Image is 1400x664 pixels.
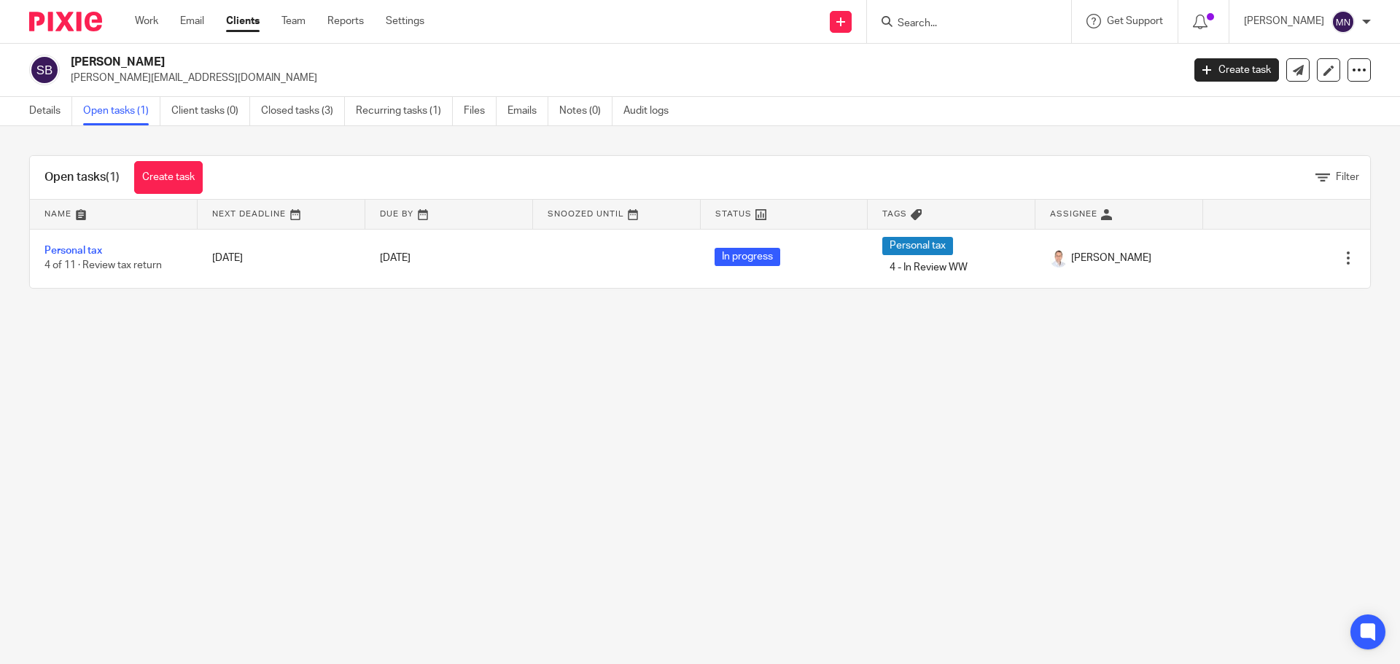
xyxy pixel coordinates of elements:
[715,210,752,218] span: Status
[559,97,612,125] a: Notes (0)
[715,248,780,266] span: In progress
[44,170,120,185] h1: Open tasks
[134,161,203,194] a: Create task
[44,246,102,256] a: Personal tax
[171,97,250,125] a: Client tasks (0)
[29,97,72,125] a: Details
[135,14,158,28] a: Work
[226,14,260,28] a: Clients
[507,97,548,125] a: Emails
[548,210,624,218] span: Snoozed Until
[180,14,204,28] a: Email
[1244,14,1324,28] p: [PERSON_NAME]
[623,97,680,125] a: Audit logs
[29,55,60,85] img: svg%3E
[83,97,160,125] a: Open tasks (1)
[882,237,953,255] span: Personal tax
[882,210,907,218] span: Tags
[44,261,162,271] span: 4 of 11 · Review tax return
[71,55,952,70] h2: [PERSON_NAME]
[71,71,1172,85] p: [PERSON_NAME][EMAIL_ADDRESS][DOMAIN_NAME]
[380,253,411,263] span: [DATE]
[106,171,120,183] span: (1)
[261,97,345,125] a: Closed tasks (3)
[198,229,365,288] td: [DATE]
[1336,172,1359,182] span: Filter
[1194,58,1279,82] a: Create task
[896,17,1027,31] input: Search
[464,97,497,125] a: Files
[1050,250,1067,267] img: accounting-firm-kent-will-wood-e1602855177279.jpg
[1107,16,1163,26] span: Get Support
[1071,251,1151,265] span: [PERSON_NAME]
[1331,10,1355,34] img: svg%3E
[882,259,975,277] span: 4 - In Review WW
[29,12,102,31] img: Pixie
[281,14,306,28] a: Team
[386,14,424,28] a: Settings
[327,14,364,28] a: Reports
[356,97,453,125] a: Recurring tasks (1)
